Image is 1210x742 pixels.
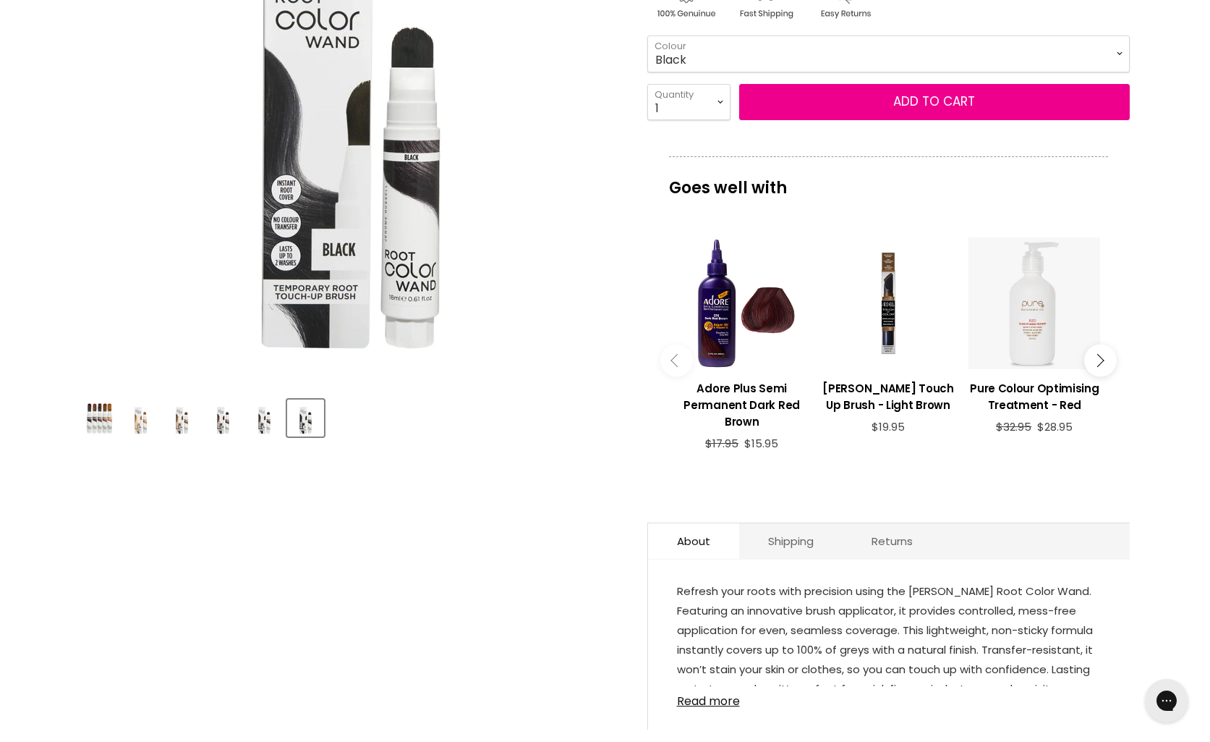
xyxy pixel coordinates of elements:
[744,436,778,451] span: $15.95
[163,400,200,437] button: Jerome Russell Root Color Wand
[843,523,942,559] a: Returns
[79,395,623,437] div: Product thumbnails
[677,583,1093,716] span: Refresh your roots with precision using the [PERSON_NAME] Root Color Wand. Featuring an innovativ...
[822,369,954,421] a: View product:Ardell Root Touch Up Brush - Light Brown
[246,400,283,437] button: Jerome Russell Root Color Wand
[669,156,1108,204] p: Goes well with
[206,401,240,435] img: Jerome Russell Root Color Wand
[822,380,954,413] h3: [PERSON_NAME] Touch Up Brush - Light Brown
[739,84,1130,120] button: Add to cart
[872,419,905,434] span: $19.95
[122,400,159,437] button: Jerome Russell Root Color Wand
[81,400,118,437] button: Jerome Russell Root Color Wand
[968,380,1100,413] h3: Pure Colour Optimising Treatment - Red
[124,401,158,435] img: Jerome Russell Root Color Wand
[205,400,242,437] button: Jerome Russell Root Color Wand
[996,419,1031,434] span: $32.95
[968,369,1100,421] a: View product:Pure Colour Optimising Treatment - Red
[705,436,738,451] span: $17.95
[287,400,324,437] button: Jerome Russell Root Color Wand
[893,93,975,110] span: Add to cart
[82,403,116,434] img: Jerome Russell Root Color Wand
[648,523,739,559] a: About
[676,380,808,430] h3: Adore Plus Semi Permanent Dark Red Brown
[165,401,199,435] img: Jerome Russell Root Color Wand
[676,369,808,437] a: View product:Adore Plus Semi Permanent Dark Red Brown
[677,686,1101,708] a: Read more
[647,84,730,120] select: Quantity
[739,523,843,559] a: Shipping
[1037,419,1073,434] span: $28.95
[247,401,281,435] img: Jerome Russell Root Color Wand
[1138,674,1196,728] iframe: Gorgias live chat messenger
[289,401,323,435] img: Jerome Russell Root Color Wand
